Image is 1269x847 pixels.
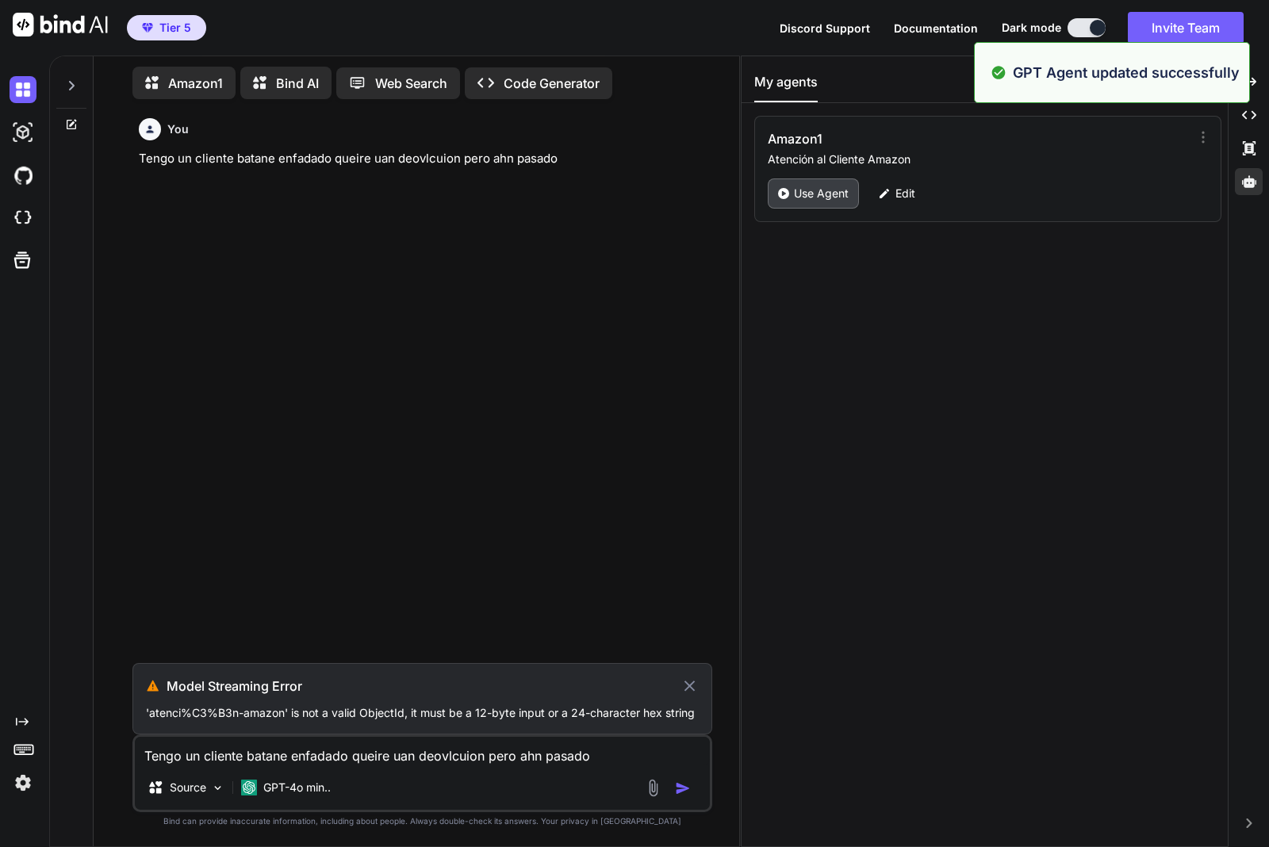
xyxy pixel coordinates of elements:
img: premium [142,23,153,33]
p: Use Agent [794,186,849,201]
button: premiumTier 5 [127,15,206,40]
span: Discord Support [780,21,870,35]
p: Bind AI [276,74,319,93]
p: Code Generator [504,74,600,93]
span: Documentation [894,21,978,35]
img: githubDark [10,162,36,189]
button: Invite Team [1128,12,1244,44]
h3: Model Streaming Error [167,676,681,696]
img: GPT-4o mini [241,780,257,795]
img: Pick Models [211,781,224,795]
img: darkChat [10,76,36,103]
span: Tier 5 [159,20,191,36]
p: Bind can provide inaccurate information, including about people. Always double-check its answers.... [132,815,712,827]
img: cloudideIcon [10,205,36,232]
button: Discord Support [780,20,870,36]
button: My agents [754,72,818,102]
img: darkAi-studio [10,119,36,146]
img: icon [675,780,691,796]
img: alert [991,62,1006,83]
p: GPT-4o min.. [263,780,331,795]
p: Tengo un cliente batane enfadado queire uan deovlcuion pero ahn pasado [139,150,709,168]
h3: Amazon1 [768,129,1063,148]
span: Dark mode [1002,20,1061,36]
img: Bind AI [13,13,108,36]
img: settings [10,769,36,796]
button: Documentation [894,20,978,36]
p: 'atenci%C3%B3n-amazon' is not a valid ObjectId, it must be a 12-byte input or a 24-character hex ... [146,705,699,721]
p: Web Search [375,74,447,93]
p: GPT Agent updated successfully [1013,62,1240,83]
p: Atención al Cliente Amazon [768,151,1189,167]
p: Amazon1 [168,74,223,93]
p: Source [170,780,206,795]
p: Edit [895,186,915,201]
h6: You [167,121,189,137]
img: attachment [644,779,662,797]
